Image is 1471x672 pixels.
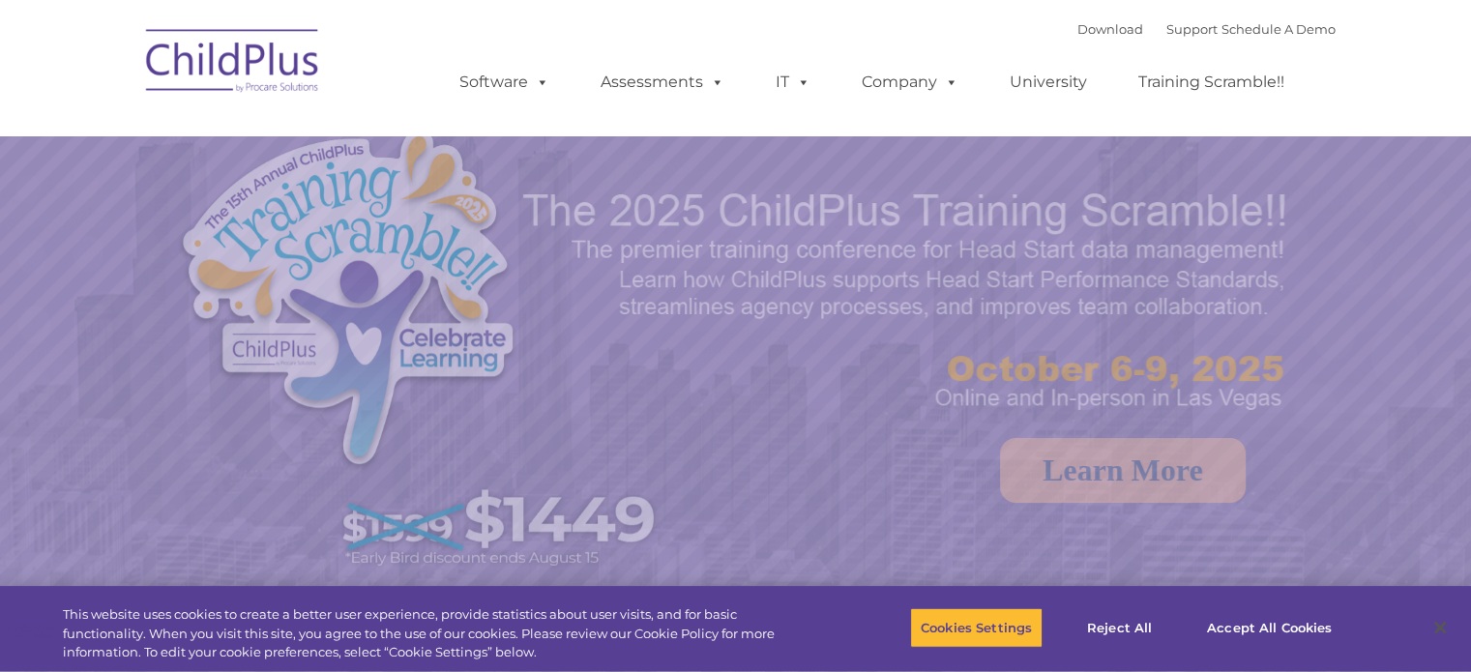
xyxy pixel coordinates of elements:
button: Close [1419,606,1461,649]
a: University [990,63,1106,102]
a: Learn More [1000,438,1246,503]
a: Assessments [581,63,744,102]
a: Download [1077,21,1143,37]
a: Company [842,63,978,102]
button: Reject All [1059,607,1180,648]
a: Training Scramble!! [1119,63,1304,102]
a: Support [1166,21,1218,37]
div: This website uses cookies to create a better user experience, provide statistics about user visit... [63,605,809,662]
font: | [1077,21,1336,37]
button: Accept All Cookies [1196,607,1342,648]
a: IT [756,63,830,102]
img: ChildPlus by Procare Solutions [136,15,330,112]
a: Schedule A Demo [1221,21,1336,37]
button: Cookies Settings [910,607,1043,648]
a: Software [440,63,569,102]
